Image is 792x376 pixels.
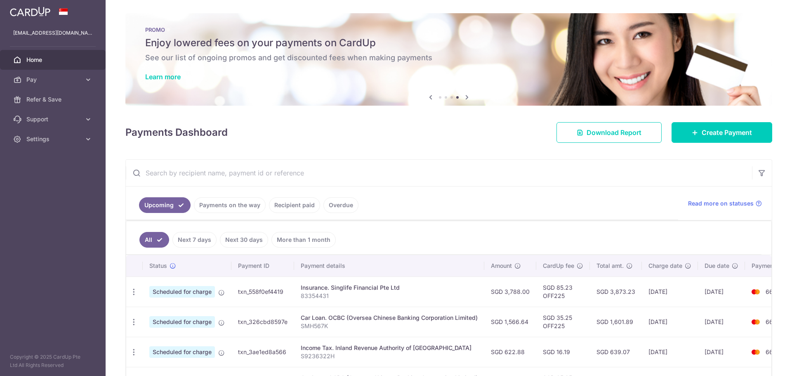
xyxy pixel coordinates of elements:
[145,73,181,81] a: Learn more
[294,255,484,277] th: Payment details
[590,337,642,367] td: SGD 639.07
[126,160,752,186] input: Search by recipient name, payment id or reference
[543,262,574,270] span: CardUp fee
[26,76,81,84] span: Pay
[556,122,662,143] a: Download Report
[739,351,784,372] iframe: Opens a widget where you can find more information
[26,135,81,143] span: Settings
[231,307,294,337] td: txn_326cbd8597e
[220,232,268,248] a: Next 30 days
[587,128,641,137] span: Download Report
[301,352,478,360] p: S9236322H
[194,197,266,213] a: Payments on the way
[26,115,81,123] span: Support
[149,286,215,298] span: Scheduled for charge
[26,95,81,104] span: Refer & Save
[536,307,590,337] td: SGD 35.25 OFF225
[491,262,512,270] span: Amount
[672,122,772,143] a: Create Payment
[301,322,478,330] p: SMH567K
[145,53,752,63] h6: See our list of ongoing promos and get discounted fees when making payments
[26,56,81,64] span: Home
[698,307,745,337] td: [DATE]
[13,29,92,37] p: [EMAIL_ADDRESS][DOMAIN_NAME]
[766,348,780,355] span: 6645
[596,262,624,270] span: Total amt.
[702,128,752,137] span: Create Payment
[149,316,215,328] span: Scheduled for charge
[698,277,745,307] td: [DATE]
[149,346,215,358] span: Scheduled for charge
[642,277,698,307] td: [DATE]
[271,232,336,248] a: More than 1 month
[536,277,590,307] td: SGD 85.23 OFF225
[766,288,780,295] span: 6645
[484,277,536,307] td: SGD 3,788.00
[145,26,752,33] p: PROMO
[698,337,745,367] td: [DATE]
[231,277,294,307] td: txn_558f0ef4419
[642,307,698,337] td: [DATE]
[149,262,167,270] span: Status
[231,337,294,367] td: txn_3ae1ed8a566
[747,287,764,297] img: Bank Card
[484,307,536,337] td: SGD 1,566.64
[648,262,682,270] span: Charge date
[705,262,729,270] span: Due date
[301,314,478,322] div: Car Loan. OCBC (Oversea Chinese Banking Corporation Limited)
[766,318,780,325] span: 6645
[10,7,50,17] img: CardUp
[590,307,642,337] td: SGD 1,601.89
[301,284,478,292] div: Insurance. Singlife Financial Pte Ltd
[139,197,191,213] a: Upcoming
[590,277,642,307] td: SGD 3,873.23
[747,317,764,327] img: Bank Card
[688,199,754,208] span: Read more on statuses
[172,232,217,248] a: Next 7 days
[747,347,764,357] img: Bank Card
[484,337,536,367] td: SGD 622.88
[231,255,294,277] th: Payment ID
[301,292,478,300] p: 83354431
[688,199,762,208] a: Read more on statuses
[642,337,698,367] td: [DATE]
[323,197,358,213] a: Overdue
[301,344,478,352] div: Income Tax. Inland Revenue Authority of [GEOGRAPHIC_DATA]
[145,36,752,50] h5: Enjoy lowered fees on your payments on CardUp
[125,125,228,140] h4: Payments Dashboard
[536,337,590,367] td: SGD 16.19
[139,232,169,248] a: All
[269,197,320,213] a: Recipient paid
[125,13,772,106] img: Latest Promos banner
